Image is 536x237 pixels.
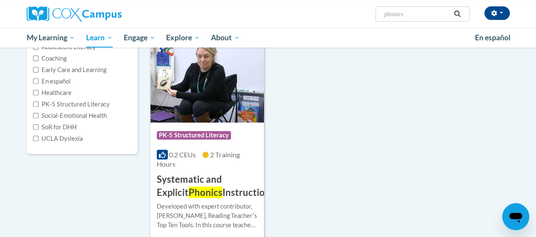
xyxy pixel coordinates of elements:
[475,33,511,42] span: En español
[166,33,200,43] span: Explore
[33,123,77,132] label: SoR for DHH
[33,134,83,143] label: UCLA Dyslexia
[33,88,72,98] label: Healthcare
[33,101,39,107] input: Checkbox for Options
[383,9,451,19] input: Search Courses
[33,78,39,84] input: Checkbox for Options
[189,187,222,198] span: Phonics
[150,36,264,123] img: Course Logo
[86,33,113,43] span: Learn
[33,56,39,61] input: Checkbox for Options
[157,173,270,199] h3: Systematic and Explicit Instruction
[33,67,39,72] input: Checkbox for Options
[502,203,529,230] iframe: Button to launch messaging window
[211,33,240,43] span: About
[157,151,240,168] span: 2 Training Hours
[124,33,156,43] span: Engage
[33,113,39,118] input: Checkbox for Options
[33,136,39,141] input: Checkbox for Options
[157,131,231,139] span: PK-5 Structured Literacy
[484,6,510,20] button: Account Settings
[20,28,516,47] div: Main menu
[27,6,122,22] img: Cox Campus
[21,28,81,47] a: My Learning
[27,6,179,22] a: Cox Campus
[169,151,196,159] span: 0.2 CEUs
[26,33,75,43] span: My Learning
[469,29,516,47] a: En español
[118,28,161,47] a: Engage
[33,111,107,120] label: Social-Emotional Health
[451,9,464,19] button: Search
[33,124,39,130] input: Checkbox for Options
[157,202,258,230] div: Developed with expert contributor, [PERSON_NAME], Reading Teacherʹs Top Ten Tools. In this course...
[33,54,67,63] label: Coaching
[33,77,71,86] label: En español
[33,90,39,95] input: Checkbox for Options
[81,28,118,47] a: Learn
[206,28,245,47] a: About
[33,100,110,109] label: PK-5 Structured Literacy
[161,28,206,47] a: Explore
[33,65,106,75] label: Early Care and Learning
